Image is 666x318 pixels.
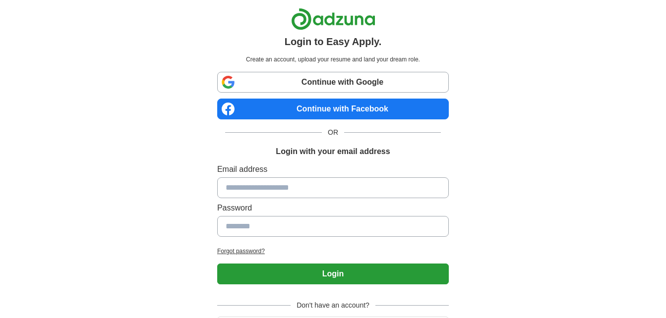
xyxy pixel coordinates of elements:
[219,55,447,64] p: Create an account, upload your resume and land your dream role.
[285,34,382,49] h1: Login to Easy Apply.
[217,247,449,256] a: Forgot password?
[276,146,390,158] h1: Login with your email address
[217,163,449,175] label: Email address
[322,127,344,138] span: OR
[217,72,449,93] a: Continue with Google
[217,99,449,119] a: Continue with Facebook
[291,300,375,311] span: Don't have an account?
[291,8,375,30] img: Adzuna logo
[217,264,449,284] button: Login
[217,202,449,214] label: Password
